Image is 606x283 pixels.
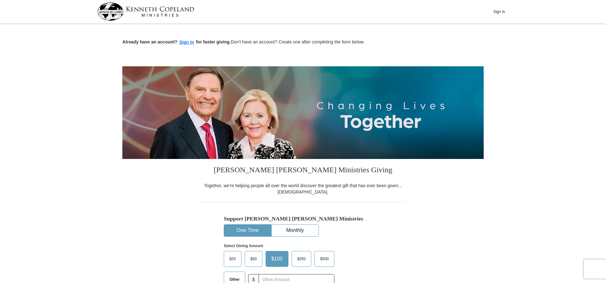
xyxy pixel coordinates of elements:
[224,244,263,248] strong: Select Giving Amount
[247,254,260,264] span: $50
[224,225,271,236] button: One-Time
[272,225,319,236] button: Monthly
[200,159,406,182] h3: [PERSON_NAME] [PERSON_NAME] Ministries Giving
[294,254,309,264] span: $250
[268,254,286,264] span: $100
[97,3,194,21] img: kcm-header-logo.svg
[122,39,484,46] p: Don't have an account? Create one after completing the form below.
[224,215,382,222] h5: Support [PERSON_NAME] [PERSON_NAME] Ministries
[177,39,196,46] button: Sign in
[226,254,239,264] span: $25
[200,182,406,195] div: Together, we're helping people all over the world discover the greatest gift that has ever been g...
[122,39,231,44] strong: Already have an account? for faster giving.
[490,7,509,16] button: Sign In
[317,254,332,264] span: $500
